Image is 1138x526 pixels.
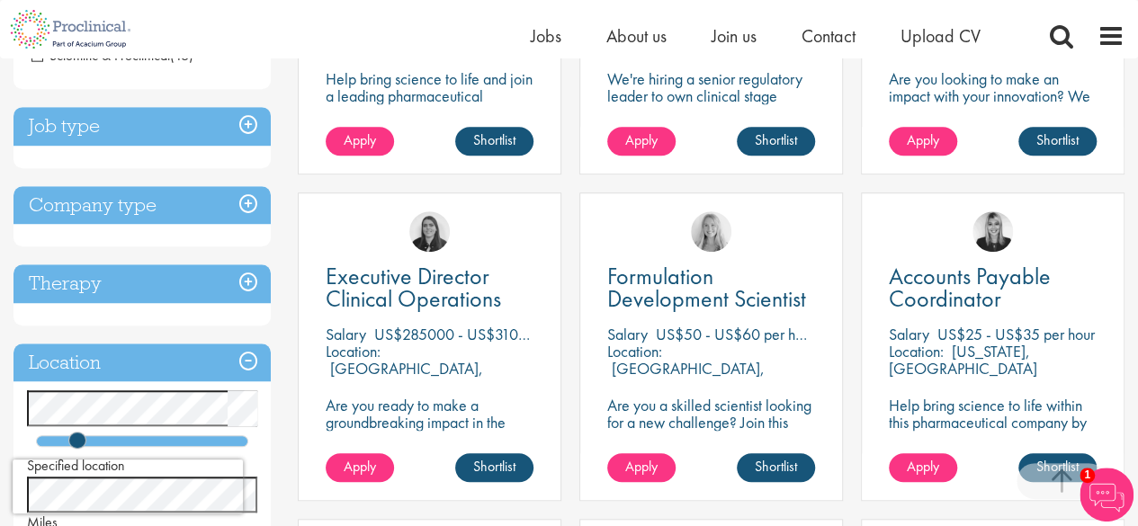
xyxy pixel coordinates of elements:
a: Accounts Payable Coordinator [889,265,1097,310]
p: We're hiring a senior regulatory leader to own clinical stage strategy across multiple programs. [607,70,815,138]
span: Salary [326,324,366,344]
img: Janelle Jones [972,211,1013,252]
span: Apply [625,457,658,476]
p: US$50 - US$60 per hour [656,324,815,344]
a: Jobs [531,24,561,48]
p: Help bring science to life and join a leading pharmaceutical company to play a key role in delive... [326,70,533,156]
span: Location: [326,341,381,361]
p: [US_STATE], [GEOGRAPHIC_DATA] [889,341,1037,379]
a: Apply [607,453,676,482]
span: Apply [344,130,376,149]
p: [GEOGRAPHIC_DATA], [GEOGRAPHIC_DATA] [326,358,483,396]
a: Shortlist [455,453,533,482]
a: Shortlist [1018,127,1097,156]
p: Are you a skilled scientist looking for a new challenge? Join this trailblazing biotech on the cu... [607,397,815,499]
a: Shortlist [737,127,815,156]
h3: Job type [13,107,271,146]
a: Shortlist [455,127,533,156]
p: US$285000 - US$310000 per annum [374,324,614,344]
h3: Company type [13,186,271,225]
img: Shannon Briggs [691,211,731,252]
span: Apply [344,457,376,476]
span: Location: [607,341,662,361]
iframe: reCAPTCHA [13,459,243,513]
span: Executive Director Clinical Operations [326,261,501,314]
a: Apply [326,127,394,156]
span: Apply [625,130,658,149]
img: Chatbot [1080,468,1134,522]
span: Salary [607,324,648,344]
span: Specified location [27,456,125,475]
a: Shortlist [737,453,815,482]
span: Apply [907,130,939,149]
a: Formulation Development Scientist [607,265,815,310]
a: Upload CV [901,24,981,48]
span: Location: [889,341,944,361]
a: Join us [712,24,757,48]
span: Accounts Payable Coordinator [889,261,1051,314]
a: Shortlist [1018,453,1097,482]
p: Are you looking to make an impact with your innovation? We are working with a well-established ph... [889,70,1097,173]
p: US$25 - US$35 per hour [937,324,1095,344]
a: Contact [802,24,856,48]
span: 1 [1080,468,1095,483]
a: About us [606,24,667,48]
img: Ciara Noble [409,211,450,252]
span: Salary [889,324,929,344]
p: Help bring science to life within this pharmaceutical company by playing a key role in their fina... [889,397,1097,465]
a: Executive Director Clinical Operations [326,265,533,310]
span: Formulation Development Scientist [607,261,806,314]
h3: Location [13,343,271,382]
a: Apply [607,127,676,156]
h3: Therapy [13,264,271,303]
a: Apply [889,453,957,482]
a: Apply [326,453,394,482]
p: [GEOGRAPHIC_DATA], [GEOGRAPHIC_DATA] [607,358,765,396]
p: Are you ready to make a groundbreaking impact in the world of biotechnology? Join a growing compa... [326,397,533,499]
a: Apply [889,127,957,156]
span: Apply [907,457,939,476]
